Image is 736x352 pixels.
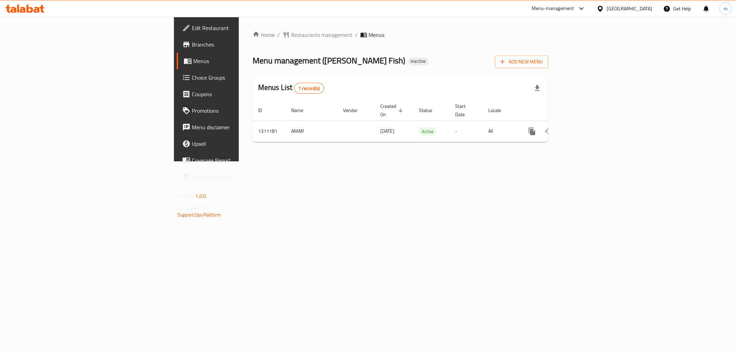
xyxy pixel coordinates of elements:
[192,123,291,131] span: Menu disclaimer
[369,31,384,39] span: Menus
[455,102,474,119] span: Start Date
[380,127,394,135] span: [DATE]
[195,192,206,201] span: 1.0.0
[408,57,429,66] div: Inactive
[419,106,441,114] span: Status
[450,121,483,142] td: -
[192,90,291,98] span: Coupons
[177,192,194,201] span: Version:
[294,83,324,94] div: Total records count
[177,53,297,69] a: Menus
[532,4,574,13] div: Menu-management
[177,86,297,102] a: Coupons
[355,31,357,39] li: /
[192,156,291,164] span: Coverage Report
[343,106,366,114] span: Vendor
[193,57,291,65] span: Menus
[529,80,546,97] div: Export file
[192,140,291,148] span: Upsell
[177,169,297,185] a: Grocery Checklist
[408,58,429,64] span: Inactive
[291,106,312,114] span: Name
[524,123,540,140] button: more
[177,119,297,135] a: Menu disclaimer
[253,100,596,142] table: enhanced table
[177,152,297,169] a: Coverage Report
[177,203,209,212] span: Get support on:
[177,36,297,53] a: Branches
[488,106,510,114] span: Locale
[253,53,405,68] span: Menu management ( [PERSON_NAME] Fish )
[380,102,405,119] span: Created On
[607,5,652,12] div: [GEOGRAPHIC_DATA]
[419,127,436,135] div: Active
[495,56,548,68] button: Add New Menu
[192,107,291,115] span: Promotions
[258,106,271,114] span: ID
[294,85,324,92] span: 1 record(s)
[518,100,596,121] th: Actions
[177,20,297,36] a: Edit Restaurant
[177,210,221,219] a: Support.OpsPlatform
[258,82,324,94] h2: Menus List
[291,31,352,39] span: Restaurants management
[483,121,518,142] td: All
[192,173,291,181] span: Grocery Checklist
[177,135,297,152] a: Upsell
[540,123,557,140] button: Change Status
[419,128,436,135] span: Active
[253,31,548,39] nav: breadcrumb
[177,102,297,119] a: Promotions
[192,40,291,49] span: Branches
[724,5,728,12] span: m
[177,69,297,86] a: Choice Groups
[192,73,291,82] span: Choice Groups
[500,58,543,66] span: Add New Menu
[286,121,337,142] td: AMAR
[192,24,291,32] span: Edit Restaurant
[283,31,352,39] a: Restaurants management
